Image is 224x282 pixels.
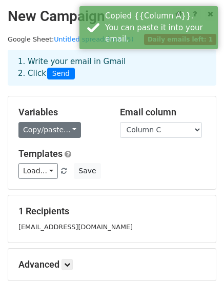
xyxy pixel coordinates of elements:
[18,223,133,231] small: [EMAIL_ADDRESS][DOMAIN_NAME]
[10,56,214,79] div: 1. Write your email in Gmail 2. Click
[105,10,214,45] div: Copied {{Column A}}. You can paste it into your email.
[173,233,224,282] iframe: Chat Widget
[18,107,105,118] h5: Variables
[47,68,75,80] span: Send
[18,148,63,159] a: Templates
[120,107,206,118] h5: Email column
[8,8,216,25] h2: New Campaign
[54,35,133,43] a: Untitled spreadsheet (5)
[18,122,81,138] a: Copy/paste...
[8,35,134,43] small: Google Sheet:
[18,163,58,179] a: Load...
[18,206,206,217] h5: 1 Recipients
[74,163,100,179] button: Save
[18,259,206,270] h5: Advanced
